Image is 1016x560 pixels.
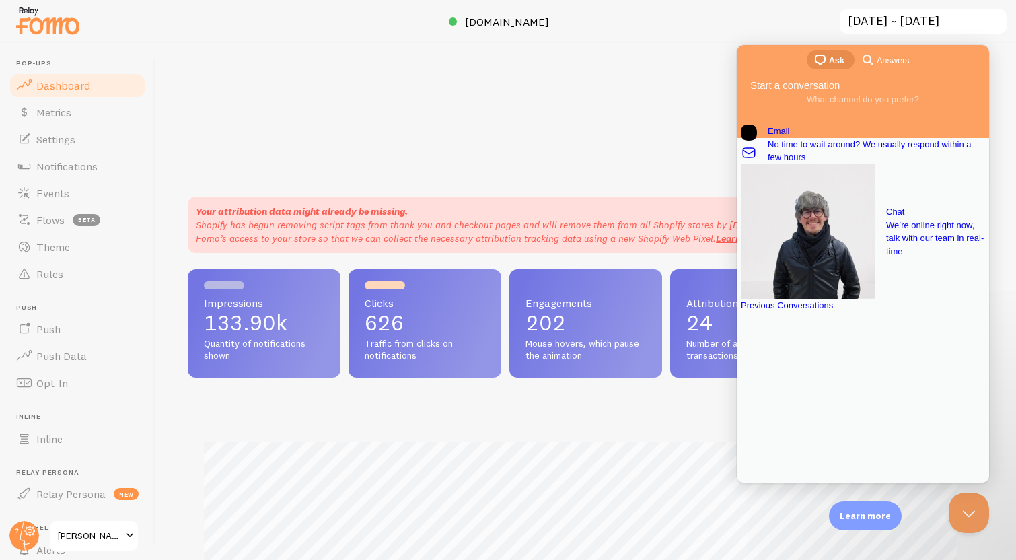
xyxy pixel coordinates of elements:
span: new [114,488,139,500]
span: Inline [16,413,147,421]
span: [PERSON_NAME] [58,528,122,544]
p: Learn more [840,510,891,522]
span: Number of attributed transactions [686,338,807,361]
a: Opt-In [8,370,147,396]
span: Dashboard [36,79,90,92]
span: Opt-In [36,376,68,390]
span: Push [36,322,61,336]
span: Traffic from clicks on notifications [365,338,485,361]
span: Mouse hovers, which pause the animation [525,338,646,361]
span: Events [36,186,69,200]
a: Flows beta [8,207,147,234]
span: Settings [36,133,75,146]
span: Clicks [365,297,485,308]
p: 24 [686,312,807,334]
a: Relay Persona new [8,481,147,508]
span: Quantity of notifications shown [204,338,324,361]
iframe: Help Scout Beacon - Live Chat, Contact Form, and Knowledge Base [737,45,989,483]
span: Pop-ups [16,59,147,68]
img: fomo-relay-logo-orange.svg [14,3,81,38]
div: Learn more [829,501,902,530]
span: Relay Persona [16,468,147,477]
span: Relay Persona [36,487,106,501]
p: Shopify has begun removing script tags from thank you and checkout pages and will remove them fro... [196,218,876,245]
span: Metrics [36,106,71,119]
span: Impressions [204,297,324,308]
a: Inline [8,425,147,452]
a: Theme [8,234,147,260]
a: Learn more [716,232,765,244]
span: Notifications [36,160,98,173]
span: Push [16,304,147,312]
span: Theme [36,240,70,254]
span: Inline [36,432,63,446]
span: beta [73,214,100,226]
a: Metrics [8,99,147,126]
a: [PERSON_NAME] [48,520,139,552]
iframe: Help Scout Beacon - Close [949,493,989,533]
a: Events [8,180,147,207]
a: Rules [8,260,147,287]
a: Notifications [8,153,147,180]
span: Attributions [686,297,807,308]
a: Settings [8,126,147,153]
span: Push Data [36,349,87,363]
p: 202 [525,312,646,334]
a: Push [8,316,147,343]
span: Rules [36,267,63,281]
p: 133.90k [204,312,324,334]
strong: Your attribution data might already be missing. [196,205,408,217]
a: Push Data [8,343,147,370]
p: 626 [365,312,485,334]
span: Flows [36,213,65,227]
a: Dashboard [8,72,147,99]
span: Engagements [525,297,646,308]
